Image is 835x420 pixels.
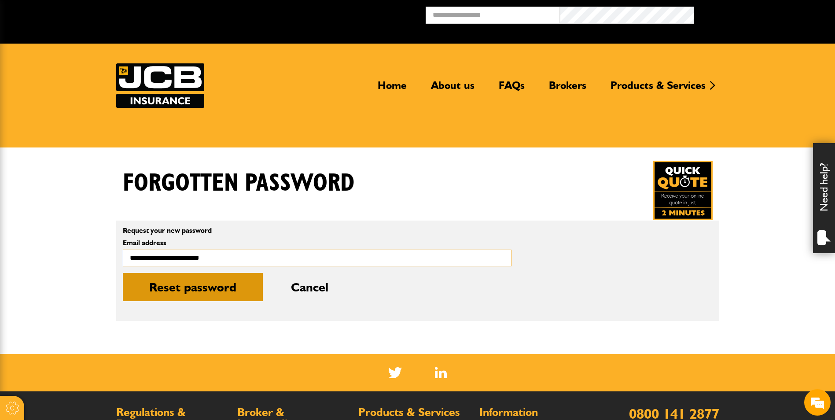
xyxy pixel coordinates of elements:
p: Request your new password [123,227,511,234]
a: JCB Insurance Services [116,63,204,108]
h2: Information [479,407,592,418]
h2: Products & Services [358,407,471,418]
a: Products & Services [604,79,712,99]
div: Need help? [813,143,835,253]
a: Home [371,79,413,99]
a: Brokers [542,79,593,99]
button: Reset password [123,273,263,301]
label: Email address [123,239,511,247]
a: LinkedIn [435,367,447,378]
button: Broker Login [694,7,828,20]
a: FAQs [492,79,531,99]
img: Linked In [435,367,447,378]
img: Quick Quote [653,161,713,220]
h1: Forgotten password [123,169,354,198]
a: Get your insurance quote in just 2-minutes [653,161,713,220]
button: Cancel [265,273,355,301]
img: JCB Insurance Services logo [116,63,204,108]
a: About us [424,79,481,99]
img: Twitter [388,367,402,378]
